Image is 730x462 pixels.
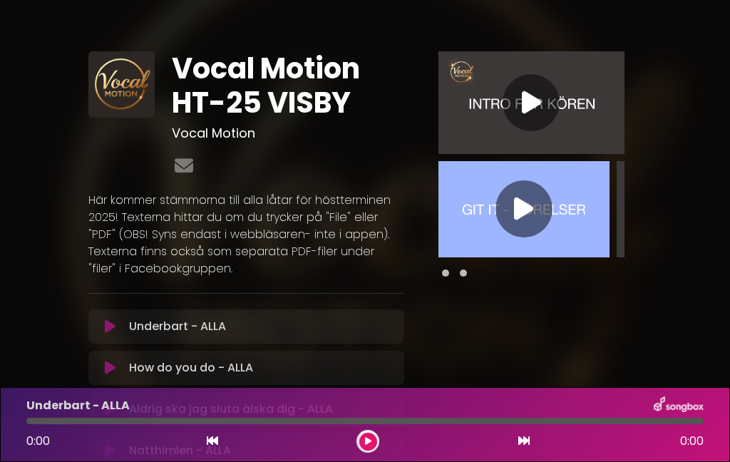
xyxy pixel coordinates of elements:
span: 0:00 [680,433,704,450]
p: Underbart - ALLA [129,318,226,335]
p: Här kommer stämmorna till alla låtar för höstterminen 2025! Texterna hittar du om du trycker på "... [88,192,404,277]
img: pGlB4Q9wSIK9SaBErEAn [88,51,155,118]
span: 0:00 [26,433,50,449]
img: Video Thumbnail [438,51,624,154]
img: songbox-logo-white.png [654,396,704,415]
img: Video Thumbnail [438,161,610,257]
h3: Vocal Motion [172,125,404,141]
p: How do you do - ALLA [129,359,253,376]
h1: Vocal Motion HT-25 VISBY [172,51,404,120]
p: Underbart - ALLA [26,397,130,414]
